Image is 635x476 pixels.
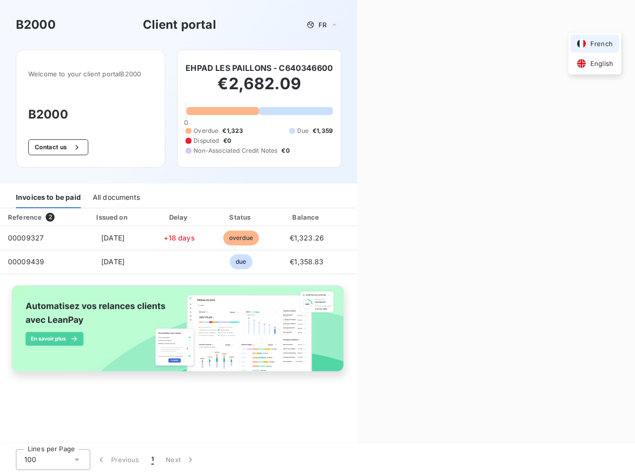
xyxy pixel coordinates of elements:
span: Welcome to your client portal B2000 [28,70,153,78]
span: 0 [184,119,188,126]
div: Delay [151,212,208,222]
span: overdue [223,231,259,245]
span: €1,323.26 [290,234,324,242]
button: 1 [145,449,160,470]
span: Overdue [193,126,218,135]
h3: Client portal [143,16,216,34]
span: [DATE] [101,234,125,242]
span: 00009439 [8,257,44,266]
span: FR [318,21,326,29]
span: +18 days [164,234,194,242]
span: €0 [223,136,231,145]
span: €1,358.83 [290,257,323,266]
span: Non-Associated Credit Notes [193,146,277,155]
h2: €2,682.09 [186,74,333,104]
span: Disputed [193,136,219,145]
div: Balance [274,212,339,222]
span: €1,323 [222,126,243,135]
div: All documents [93,187,140,208]
span: 100 [24,455,36,465]
span: €1,359 [313,126,333,135]
span: due [230,254,252,269]
h3: B2000 [16,16,56,34]
span: Due [297,126,309,135]
span: [DATE] [101,257,125,266]
div: PDF [343,212,393,222]
span: €0 [281,146,289,155]
img: banner [4,280,353,386]
button: Contact us [28,139,88,155]
h6: EHPAD LES PAILLONS - C640346600 [186,62,333,74]
button: Previous [90,449,145,470]
span: 1 [151,455,154,465]
div: Reference [8,213,42,221]
span: 00009327 [8,234,44,242]
div: Issued on [78,212,147,222]
h3: B2000 [28,106,153,123]
div: Status [211,212,270,222]
div: Invoices to be paid [16,187,81,208]
span: 2 [46,213,55,222]
button: Next [160,449,201,470]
